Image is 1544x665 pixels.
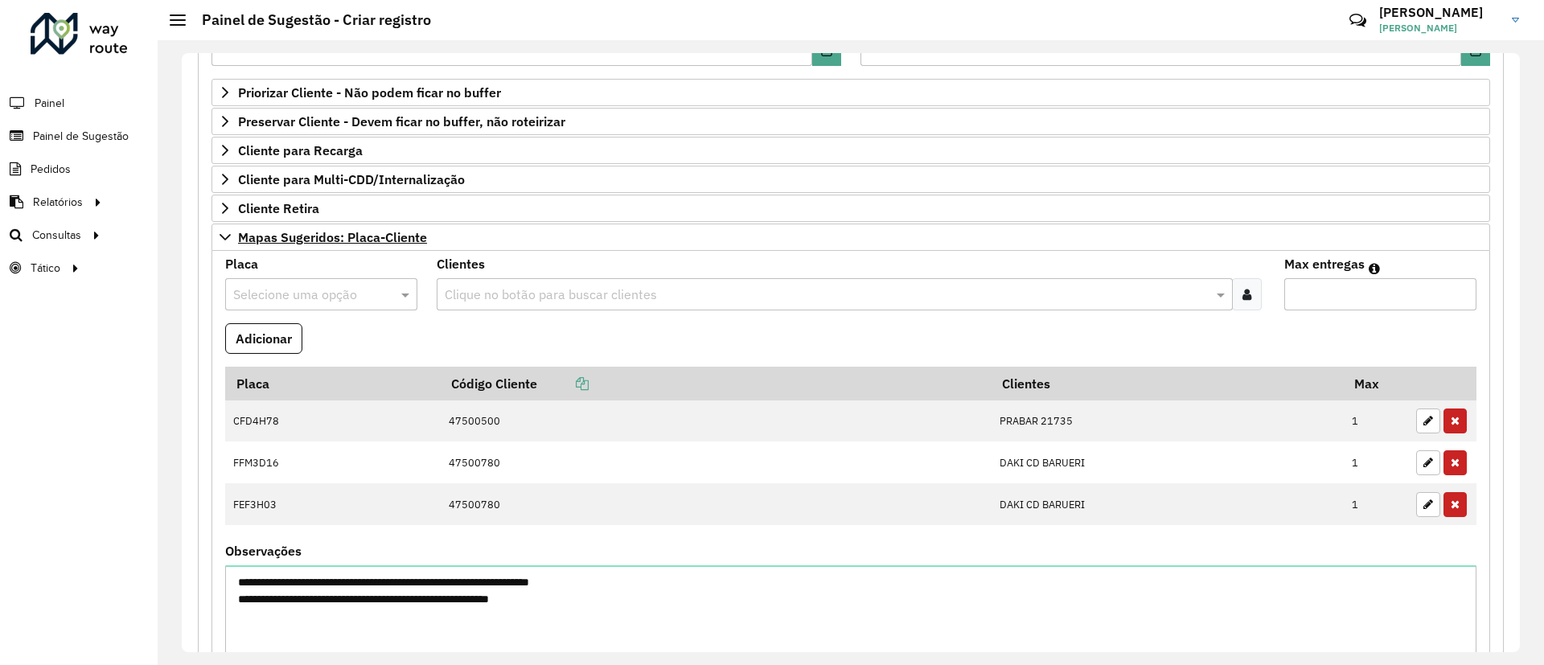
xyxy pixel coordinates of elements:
[437,254,485,273] label: Clientes
[1344,400,1408,442] td: 1
[1344,367,1408,400] th: Max
[991,483,1343,525] td: DAKI CD BARUERI
[440,441,991,483] td: 47500780
[440,400,991,442] td: 47500500
[991,367,1343,400] th: Clientes
[32,227,81,244] span: Consultas
[211,224,1490,251] a: Mapas Sugeridos: Placa-Cliente
[991,441,1343,483] td: DAKI CD BARUERI
[211,79,1490,106] a: Priorizar Cliente - Não podem ficar no buffer
[238,173,465,186] span: Cliente para Multi-CDD/Internalização
[33,194,83,211] span: Relatórios
[238,115,565,128] span: Preservar Cliente - Devem ficar no buffer, não roteirizar
[238,202,319,215] span: Cliente Retira
[33,128,129,145] span: Painel de Sugestão
[31,260,60,277] span: Tático
[225,483,440,525] td: FEF3H03
[1341,3,1375,38] a: Contato Rápido
[186,11,431,29] h2: Painel de Sugestão - Criar registro
[238,144,363,157] span: Cliente para Recarga
[1369,262,1380,275] em: Máximo de clientes que serão colocados na mesma rota com os clientes informados
[225,323,302,354] button: Adicionar
[35,95,64,112] span: Painel
[211,166,1490,193] a: Cliente para Multi-CDD/Internalização
[211,137,1490,164] a: Cliente para Recarga
[225,541,302,560] label: Observações
[238,86,501,99] span: Priorizar Cliente - Não podem ficar no buffer
[1344,483,1408,525] td: 1
[1344,441,1408,483] td: 1
[1284,254,1365,273] label: Max entregas
[440,483,991,525] td: 47500780
[31,161,71,178] span: Pedidos
[211,108,1490,135] a: Preservar Cliente - Devem ficar no buffer, não roteirizar
[211,195,1490,222] a: Cliente Retira
[225,254,258,273] label: Placa
[225,441,440,483] td: FFM3D16
[225,400,440,442] td: CFD4H78
[1379,5,1500,20] h3: [PERSON_NAME]
[225,367,440,400] th: Placa
[1379,21,1500,35] span: [PERSON_NAME]
[440,367,991,400] th: Código Cliente
[537,376,589,392] a: Copiar
[991,400,1343,442] td: PRABAR 21735
[238,231,427,244] span: Mapas Sugeridos: Placa-Cliente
